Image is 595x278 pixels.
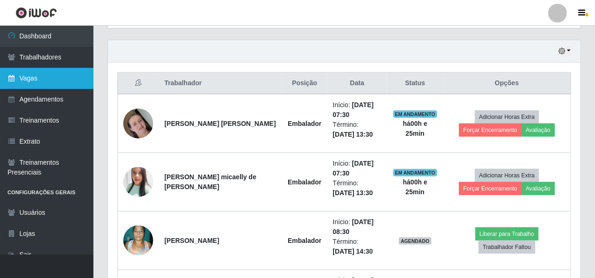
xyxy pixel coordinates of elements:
[333,189,373,197] time: [DATE] 13:30
[333,120,382,139] li: Término:
[159,73,282,95] th: Trabalhador
[333,159,382,178] li: Início:
[443,73,571,95] th: Opções
[15,7,57,19] img: CoreUI Logo
[123,97,153,150] img: 1694555706443.jpeg
[288,237,321,244] strong: Embalador
[393,110,438,118] span: EM ANDAMENTO
[387,73,443,95] th: Status
[475,227,538,241] button: Liberar para Trabalho
[475,110,539,124] button: Adicionar Horas Extra
[123,220,153,260] img: 1677665450683.jpeg
[333,100,382,120] li: Início:
[479,241,535,254] button: Trabalhador Faltou
[288,120,321,127] strong: Embalador
[164,173,256,190] strong: [PERSON_NAME] micaelly de [PERSON_NAME]
[333,237,382,256] li: Término:
[522,182,555,195] button: Avaliação
[459,182,522,195] button: Forçar Encerramento
[282,73,327,95] th: Posição
[399,237,432,245] span: AGENDADO
[333,218,374,235] time: [DATE] 08:30
[475,169,539,182] button: Adicionar Horas Extra
[333,178,382,198] li: Término:
[327,73,388,95] th: Data
[123,164,153,200] img: 1748729241814.jpeg
[459,124,522,137] button: Forçar Encerramento
[403,178,427,196] strong: há 00 h e 25 min
[288,178,321,186] strong: Embalador
[333,217,382,237] li: Início:
[333,131,373,138] time: [DATE] 13:30
[403,120,427,137] strong: há 00 h e 25 min
[333,101,374,118] time: [DATE] 07:30
[164,120,276,127] strong: [PERSON_NAME] [PERSON_NAME]
[522,124,555,137] button: Avaliação
[333,160,374,177] time: [DATE] 07:30
[164,237,219,244] strong: [PERSON_NAME]
[333,248,373,255] time: [DATE] 14:30
[393,169,438,176] span: EM ANDAMENTO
